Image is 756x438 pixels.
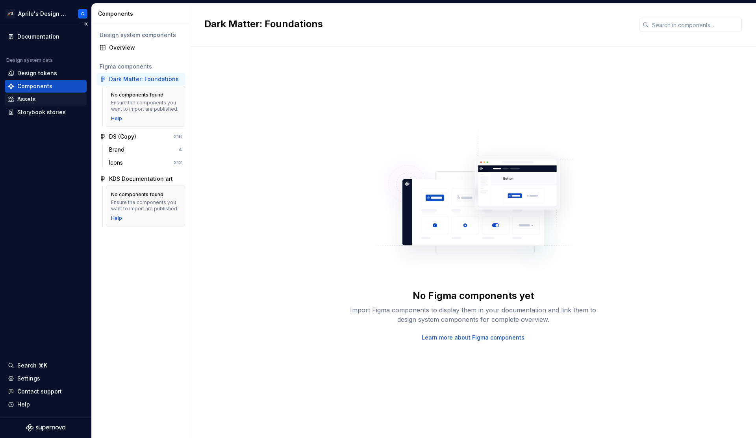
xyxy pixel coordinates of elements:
div: No Figma components yet [413,290,534,302]
h2: Dark Matter: Foundations [204,18,630,30]
a: Dark Matter: Foundations [96,73,185,85]
a: KDS Documentation art [96,173,185,185]
button: 🚀SAprile's Design SystemC [2,5,90,22]
input: Search in components... [649,18,742,32]
div: Assets [17,95,36,103]
a: Learn more about Figma components [422,334,524,341]
a: Assets [5,93,87,106]
div: 216 [174,134,182,140]
div: Documentation [17,33,59,41]
div: Search ⌘K [17,362,47,369]
a: Storybook stories [5,106,87,119]
div: Help [17,401,30,408]
div: DS (Copy) [109,133,136,141]
div: Design system components [100,31,182,39]
a: Overview [96,41,185,54]
div: Import Figma components to display them in your documentation and link them to design system comp... [347,305,599,324]
div: Components [98,10,187,18]
div: C [81,11,84,17]
div: Dark Matter: Foundations [109,75,179,83]
a: Settings [5,372,87,385]
div: 212 [174,160,182,166]
a: DS (Copy)216 [96,130,185,143]
div: Settings [17,375,40,382]
div: No components found [111,191,163,198]
svg: Supernova Logo [26,424,65,432]
div: 🚀S [6,9,15,19]
div: 4 [179,147,182,153]
div: Ensure the components you want to import are published. [111,100,180,112]
a: Help [111,115,122,122]
div: Icons [109,159,126,167]
div: Design tokens [17,69,57,77]
button: Search ⌘K [5,359,87,372]
div: Contact support [17,388,62,395]
a: Icons212 [106,156,185,169]
div: KDS Documentation art [109,175,173,183]
div: Ensure the components you want to import are published. [111,199,180,212]
a: Brand4 [106,143,185,156]
button: Collapse sidebar [80,19,91,30]
button: Help [5,398,87,411]
div: No components found [111,92,163,98]
div: Overview [109,44,182,52]
a: Components [5,80,87,93]
div: Components [17,82,52,90]
div: Design system data [6,57,53,63]
button: Contact support [5,385,87,398]
a: Help [111,215,122,221]
a: Design tokens [5,67,87,80]
div: Figma components [100,63,182,71]
div: Aprile's Design System [18,10,69,18]
a: Documentation [5,30,87,43]
div: Brand [109,146,128,154]
div: Storybook stories [17,108,66,116]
